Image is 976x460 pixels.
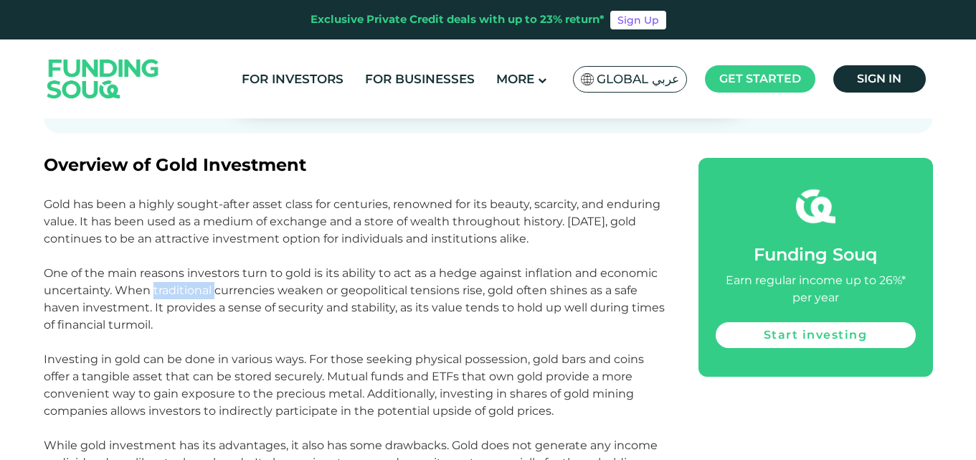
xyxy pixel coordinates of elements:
[597,71,679,88] span: Global عربي
[33,42,174,115] img: Logo
[833,65,926,93] a: Sign in
[238,67,347,91] a: For Investors
[361,67,478,91] a: For Businesses
[44,265,666,351] p: One of the main reasons investors turn to gold is its ability to act as a hedge against inflation...
[716,322,916,348] a: Start investing
[754,244,877,265] span: Funding Souq
[311,11,605,28] div: Exclusive Private Credit deals with up to 23% return*
[857,72,901,85] span: Sign in
[610,11,666,29] a: Sign Up
[716,272,916,306] div: Earn regular income up to 26%* per year
[719,72,801,85] span: Get started
[496,72,534,86] span: More
[44,154,306,175] span: Overview of Gold Investment
[44,351,666,437] p: Investing in gold can be done in various ways. For those seeking physical possession, gold bars a...
[581,73,594,85] img: SA Flag
[796,187,835,226] img: fsicon
[44,196,666,265] p: Gold has been a highly sought-after asset class for centuries, renowned for its beauty, scarcity,...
